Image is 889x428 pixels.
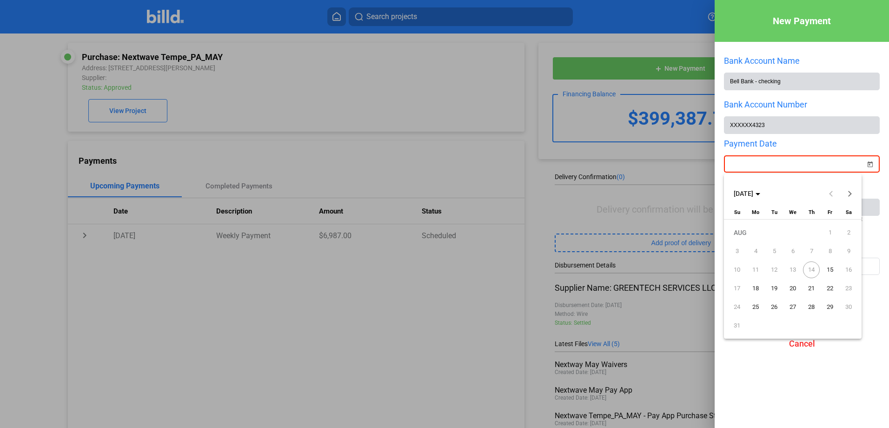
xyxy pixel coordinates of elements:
[822,224,838,241] span: 1
[766,243,783,260] span: 5
[839,279,858,298] button: August 23, 2025
[734,209,740,215] span: Su
[729,261,745,278] span: 10
[765,242,783,261] button: August 5, 2025
[821,223,839,242] button: August 1, 2025
[765,261,783,279] button: August 12, 2025
[728,279,746,298] button: August 17, 2025
[729,317,745,334] span: 31
[839,298,858,316] button: August 30, 2025
[747,280,764,297] span: 18
[771,209,777,215] span: Tu
[752,209,759,215] span: Mo
[840,243,857,260] span: 9
[803,299,820,315] span: 28
[841,184,859,203] button: Next month
[802,242,821,261] button: August 7, 2025
[802,298,821,316] button: August 28, 2025
[783,279,802,298] button: August 20, 2025
[730,185,764,202] button: Choose month and year
[746,298,765,316] button: August 25, 2025
[821,261,839,279] button: August 15, 2025
[729,299,745,315] span: 24
[803,280,820,297] span: 21
[766,261,783,278] span: 12
[839,223,858,242] button: August 2, 2025
[728,261,746,279] button: August 10, 2025
[765,279,783,298] button: August 19, 2025
[783,242,802,261] button: August 6, 2025
[821,298,839,316] button: August 29, 2025
[809,209,815,215] span: Th
[822,261,838,278] span: 15
[728,223,821,242] td: AUG
[784,261,801,278] span: 13
[728,242,746,261] button: August 3, 2025
[846,209,852,215] span: Sa
[746,261,765,279] button: August 11, 2025
[840,261,857,278] span: 16
[783,298,802,316] button: August 27, 2025
[746,279,765,298] button: August 18, 2025
[828,209,832,215] span: Fr
[840,224,857,241] span: 2
[821,279,839,298] button: August 22, 2025
[802,279,821,298] button: August 21, 2025
[784,243,801,260] span: 6
[840,299,857,315] span: 30
[821,242,839,261] button: August 8, 2025
[766,299,783,315] span: 26
[747,243,764,260] span: 4
[822,299,838,315] span: 29
[734,190,753,197] span: [DATE]
[840,280,857,297] span: 23
[784,299,801,315] span: 27
[802,261,821,279] button: August 14, 2025
[729,280,745,297] span: 17
[728,316,746,335] button: August 31, 2025
[747,261,764,278] span: 11
[728,298,746,316] button: August 24, 2025
[765,298,783,316] button: August 26, 2025
[803,243,820,260] span: 7
[766,280,783,297] span: 19
[822,280,838,297] span: 22
[784,280,801,297] span: 20
[839,242,858,261] button: August 9, 2025
[747,299,764,315] span: 25
[803,261,820,278] span: 14
[746,242,765,261] button: August 4, 2025
[822,243,838,260] span: 8
[839,261,858,279] button: August 16, 2025
[729,243,745,260] span: 3
[789,209,796,215] span: We
[783,261,802,279] button: August 13, 2025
